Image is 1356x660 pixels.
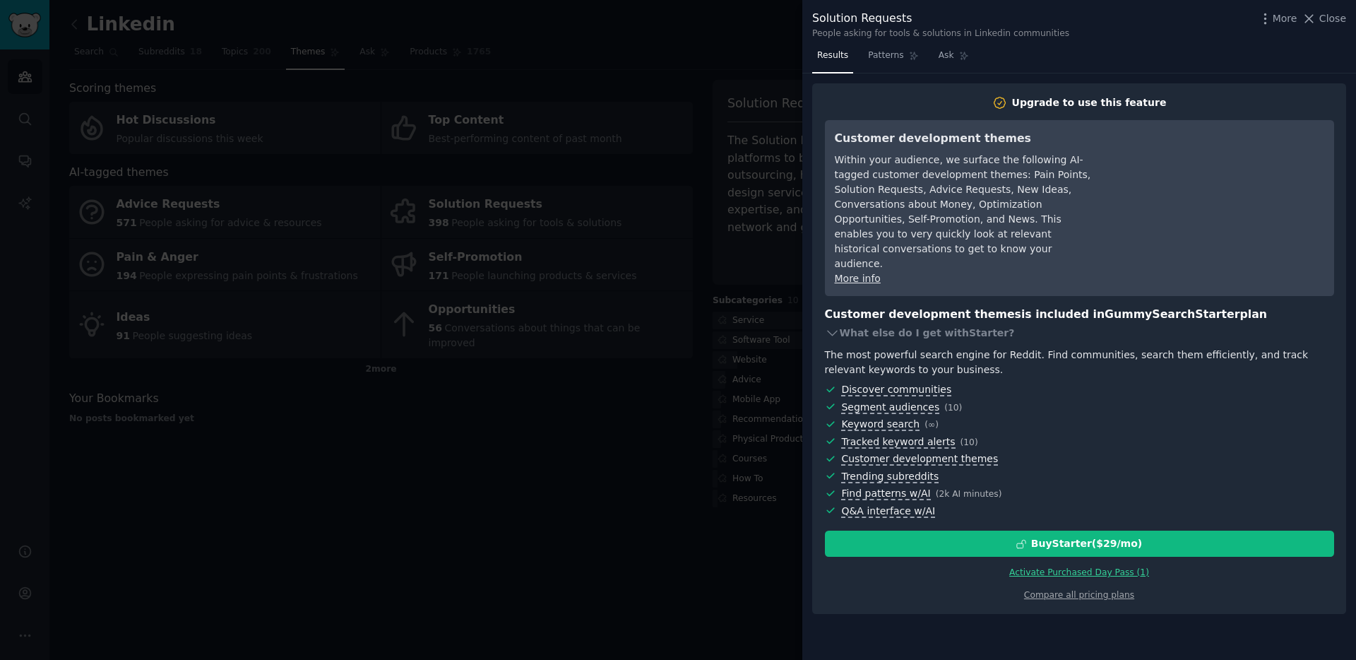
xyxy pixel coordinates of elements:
[841,453,998,466] span: Customer development themes
[1112,130,1324,236] iframe: YouTube video player
[812,45,853,73] a: Results
[841,488,930,500] span: Find patterns w/AI
[1302,11,1346,26] button: Close
[841,436,955,449] span: Tracked keyword alerts
[841,384,951,396] span: Discover communities
[1031,536,1142,551] div: Buy Starter ($ 29 /mo )
[825,348,1334,377] div: The most powerful search engine for Reddit. Find communities, search them efficiently, and track ...
[825,531,1334,557] button: BuyStarter($29/mo)
[944,403,962,413] span: ( 10 )
[812,10,1069,28] div: Solution Requests
[868,49,903,62] span: Patterns
[1105,307,1239,321] span: GummySearch Starter
[841,418,920,431] span: Keyword search
[825,323,1334,343] div: What else do I get with Starter ?
[841,505,935,518] span: Q&A interface w/AI
[863,45,923,73] a: Patterns
[1273,11,1297,26] span: More
[924,420,939,430] span: ( ∞ )
[835,273,881,284] a: More info
[1024,590,1134,600] a: Compare all pricing plans
[1319,11,1346,26] span: Close
[841,401,939,414] span: Segment audiences
[1258,11,1297,26] button: More
[825,306,1334,324] h3: Customer development themes is included in plan
[961,437,978,447] span: ( 10 )
[939,49,954,62] span: Ask
[812,28,1069,40] div: People asking for tools & solutions in Linkedin communities
[1012,95,1167,110] div: Upgrade to use this feature
[835,153,1093,271] div: Within your audience, we surface the following AI-tagged customer development themes: Pain Points...
[841,471,939,483] span: Trending subreddits
[1009,567,1149,577] a: Activate Purchased Day Pass (1)
[835,130,1093,148] h3: Customer development themes
[817,49,848,62] span: Results
[934,45,974,73] a: Ask
[936,489,1002,499] span: ( 2k AI minutes )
